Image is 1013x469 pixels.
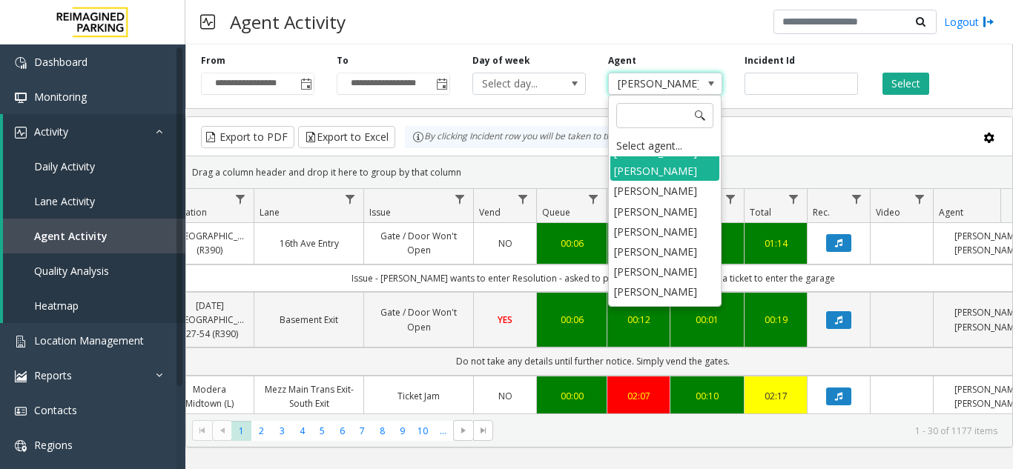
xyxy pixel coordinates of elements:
[584,189,604,209] a: Queue Filter Menu
[3,219,185,253] a: Agent Activity
[263,313,354,327] a: Basement Exit
[392,421,412,441] span: Page 9
[292,421,312,441] span: Page 4
[610,136,719,156] div: Select agent...
[479,206,501,219] span: Vend
[472,54,530,67] label: Day of week
[483,313,527,327] a: YES
[171,206,207,219] span: Location
[312,421,332,441] span: Page 5
[15,336,27,347] img: 'icon'
[546,389,598,403] a: 00:00
[3,184,185,219] a: Lane Activity
[251,421,271,441] span: Page 2
[34,403,77,417] span: Contacts
[753,236,798,250] a: 01:14
[373,389,464,403] a: Ticket Jam
[174,299,245,342] a: [DATE] [GEOGRAPHIC_DATA] 127-54 (R390)
[882,73,929,95] button: Select
[616,389,661,403] a: 02:07
[433,421,453,441] span: Page 11
[610,242,719,262] li: [PERSON_NAME]
[174,382,245,410] a: Modera Midtown (L)
[876,206,900,219] span: Video
[609,73,699,94] span: [PERSON_NAME] [PERSON_NAME]
[679,313,735,327] a: 00:01
[610,181,719,201] li: [PERSON_NAME]
[3,114,185,149] a: Activity
[473,73,563,94] span: Select day...
[298,126,395,148] button: Export to Excel
[15,127,27,139] img: 'icon'
[34,264,109,278] span: Quality Analysis
[34,194,95,208] span: Lane Activity
[610,302,719,322] li: [PERSON_NAME]
[405,126,713,148] div: By clicking Incident row you will be taken to the incident details page.
[186,189,1012,413] div: Data table
[222,4,353,40] h3: Agent Activity
[332,421,352,441] span: Page 6
[34,333,144,347] span: Location Management
[231,189,251,209] a: Location Filter Menu
[813,206,830,219] span: Rec.
[413,421,433,441] span: Page 10
[750,206,771,219] span: Total
[679,389,735,403] a: 00:10
[15,57,27,69] img: 'icon'
[939,206,963,219] span: Agent
[186,159,1012,185] div: Drag a column header and drop it here to group by that column
[263,382,354,410] a: Mezz Main Trans Exit- South Exit
[297,73,314,94] span: Toggle popup
[458,425,469,436] span: Go to the next page
[546,236,598,250] a: 00:06
[15,92,27,104] img: 'icon'
[753,313,798,327] a: 00:19
[610,142,719,181] li: [PERSON_NAME] [PERSON_NAME]
[201,54,225,67] label: From
[983,14,994,30] img: logout
[3,149,185,184] a: Daily Activity
[610,262,719,282] li: [PERSON_NAME]
[483,389,527,403] a: NO
[337,54,349,67] label: To
[616,313,661,327] a: 00:12
[412,131,424,143] img: infoIcon.svg
[34,368,72,382] span: Reports
[847,189,867,209] a: Rec. Filter Menu
[453,420,473,441] span: Go to the next page
[34,299,79,313] span: Heatmap
[784,189,804,209] a: Total Filter Menu
[546,313,598,327] a: 00:06
[15,405,27,417] img: 'icon'
[174,229,245,257] a: [GEOGRAPHIC_DATA] (R390)
[3,253,185,288] a: Quality Analysis
[753,389,798,403] a: 02:17
[372,421,392,441] span: Page 8
[34,159,95,173] span: Daily Activity
[34,229,108,243] span: Agent Activity
[944,14,994,30] a: Logout
[608,54,636,67] label: Agent
[231,421,251,441] span: Page 1
[610,282,719,302] li: [PERSON_NAME]
[910,189,930,209] a: Video Filter Menu
[498,390,512,402] span: NO
[542,206,570,219] span: Queue
[272,421,292,441] span: Page 3
[483,236,527,250] a: NO
[201,126,294,148] button: Export to PDF
[498,313,512,326] span: YES
[473,420,493,441] span: Go to the last page
[15,440,27,452] img: 'icon'
[352,421,372,441] span: Page 7
[450,189,470,209] a: Issue Filter Menu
